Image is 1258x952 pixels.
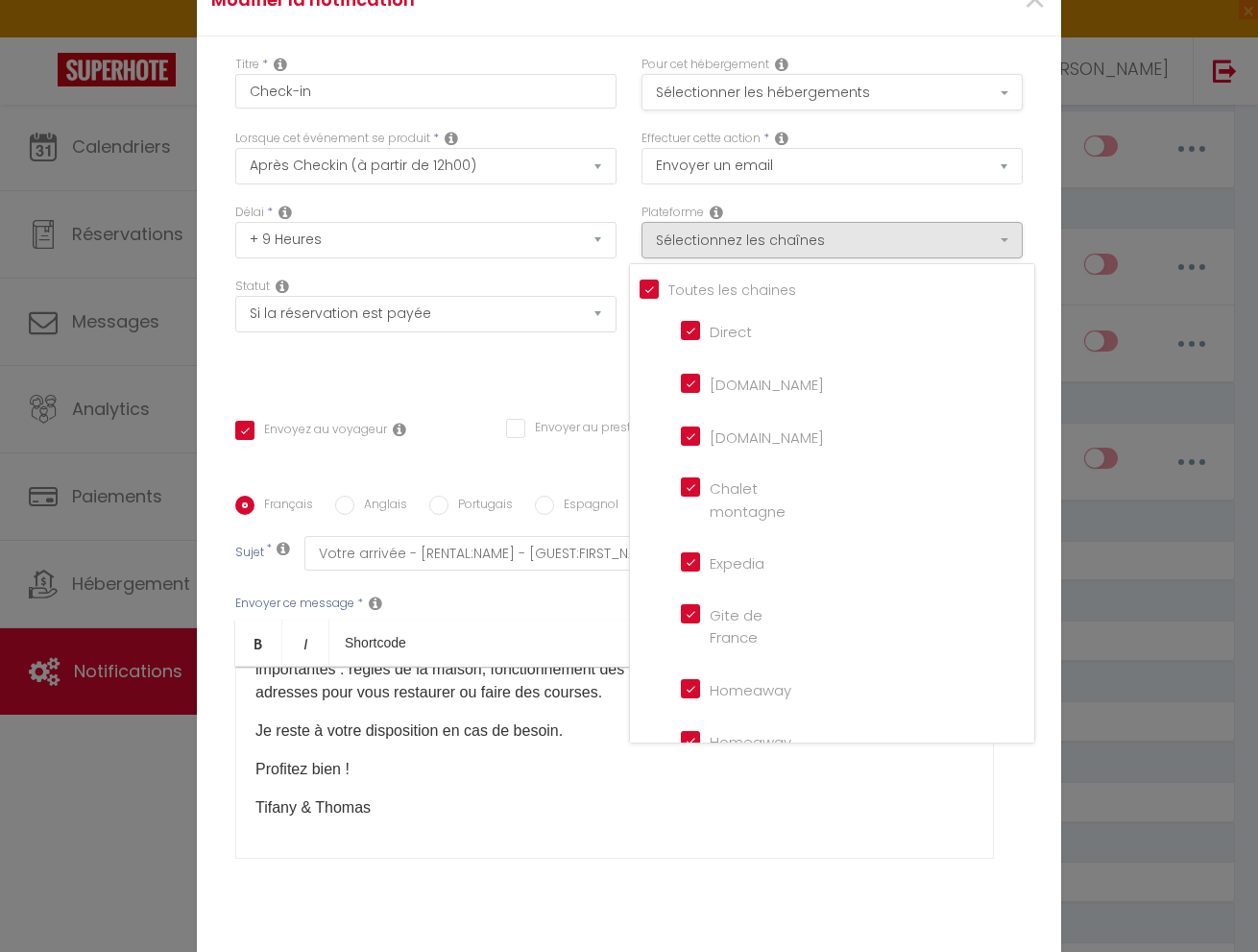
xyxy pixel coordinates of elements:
i: Subject [277,541,290,556]
p: N'hésitez pas à consulter le guide de bienvenue qui vous aidera à connaître toutes les informatio... [255,635,974,704]
i: Booking status [276,279,289,294]
label: Espagnol [554,496,618,517]
p: Profitez bien ! [255,758,974,781]
label: Envoyer ce message [235,595,354,613]
i: Action Type [775,131,788,146]
a: Bold [235,620,282,666]
a: Italic [282,620,329,666]
button: Sélectionner les hébergements [641,74,1023,110]
label: Lorsque cet événement se produit [235,130,430,148]
i: Action Channel [710,205,723,220]
p: Je reste à votre disposition en cas de besoin. [255,720,974,743]
a: Shortcode [329,620,422,666]
label: Délai [235,204,264,222]
p: Tifany & Thomas [255,796,974,819]
i: Title [274,57,287,72]
label: Chalet montagne [700,477,786,523]
label: Effectuer cette action [641,130,761,148]
label: Plateforme [641,204,704,222]
i: Message [369,596,382,611]
label: Gite de France [700,604,784,649]
button: Sélectionnez les chaînes [641,222,1023,258]
i: Action Time [278,205,292,220]
label: Statut [235,278,270,296]
i: Event Occur [445,131,458,146]
label: Portugais [448,496,513,517]
label: Pour cet hébergement [641,56,769,74]
label: Titre [235,56,259,74]
i: This Rental [775,57,788,72]
label: Sujet [235,544,264,564]
label: Anglais [354,496,407,517]
label: Français [254,496,313,517]
i: Envoyer au voyageur [393,422,406,437]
